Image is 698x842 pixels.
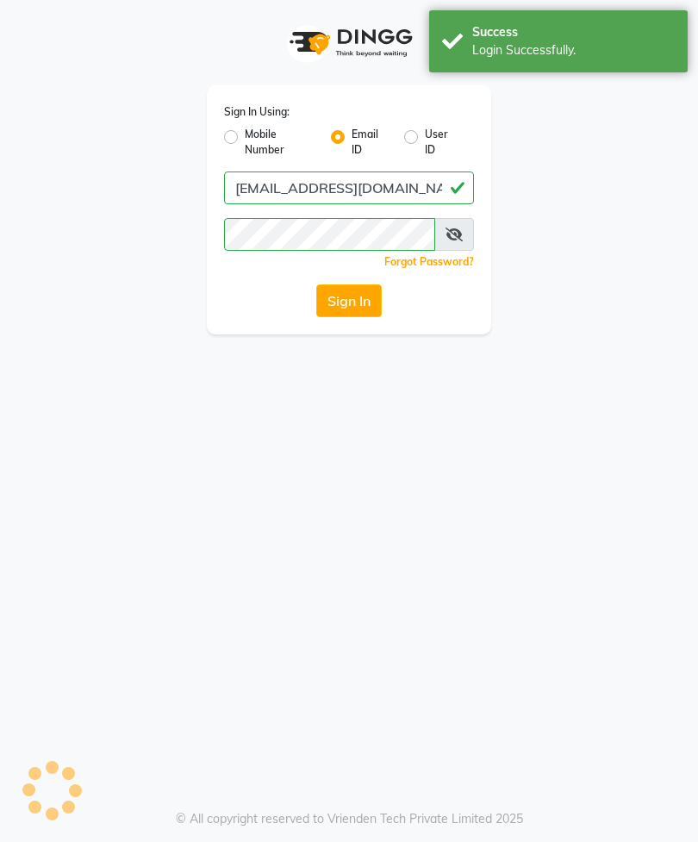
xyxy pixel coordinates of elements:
input: Username [224,218,435,251]
input: Username [224,172,474,204]
a: Forgot Password? [384,255,474,268]
button: Sign In [316,284,382,317]
div: Login Successfully. [472,41,675,59]
label: Sign In Using: [224,104,290,120]
label: Email ID [352,127,390,158]
label: User ID [425,127,460,158]
label: Mobile Number [245,127,317,158]
div: Success [472,23,675,41]
img: logo1.svg [280,17,418,68]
